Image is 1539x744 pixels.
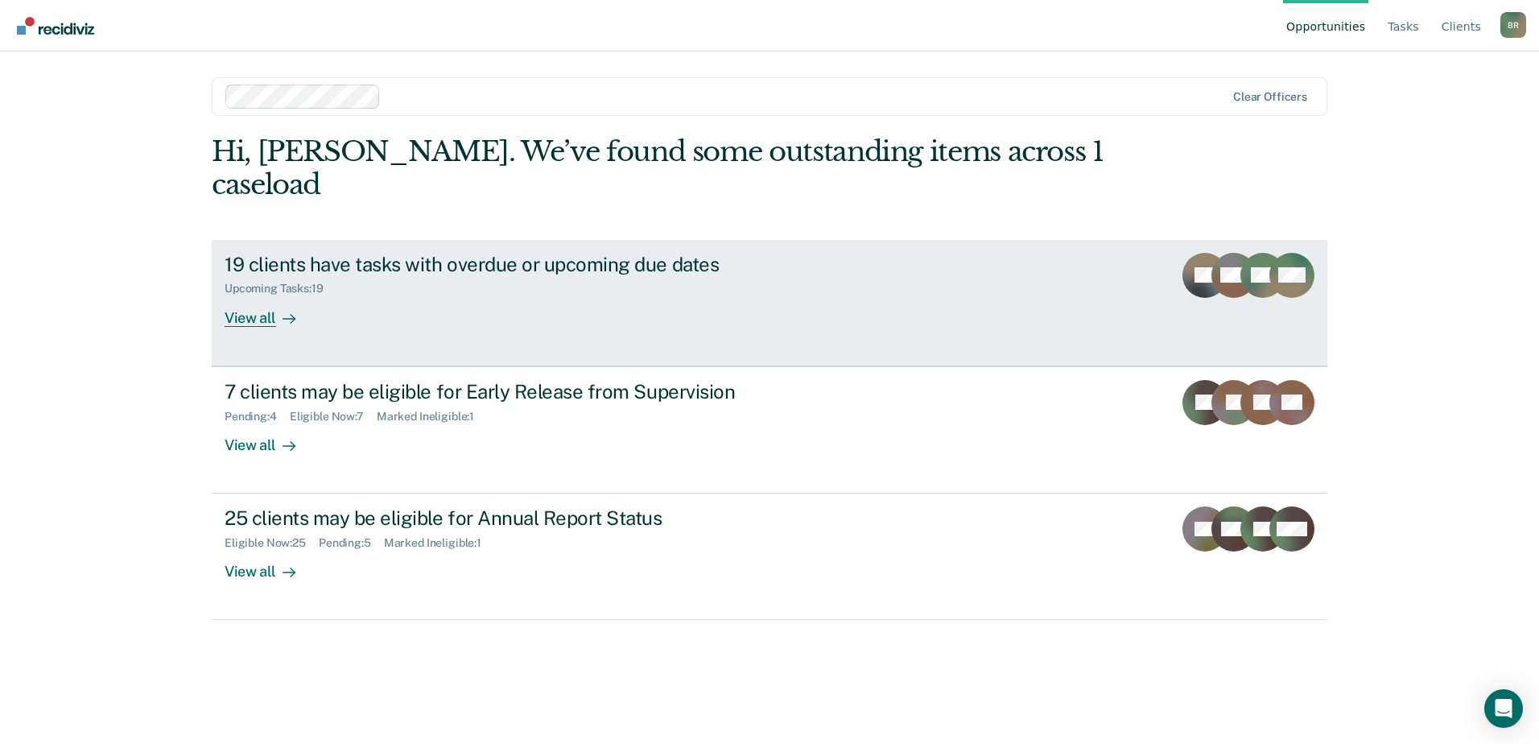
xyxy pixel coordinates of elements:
div: 25 clients may be eligible for Annual Report Status [225,506,790,530]
div: View all [225,423,315,454]
div: Hi, [PERSON_NAME]. We’ve found some outstanding items across 1 caseload [212,135,1104,201]
div: Clear officers [1233,90,1307,104]
div: B R [1500,12,1526,38]
a: 7 clients may be eligible for Early Release from SupervisionPending:4Eligible Now:7Marked Ineligi... [212,366,1327,494]
div: Marked Ineligible : 1 [377,410,487,424]
a: 19 clients have tasks with overdue or upcoming due datesUpcoming Tasks:19View all [212,240,1327,366]
div: 7 clients may be eligible for Early Release from Supervision [225,380,790,403]
div: Upcoming Tasks : 19 [225,282,336,296]
button: Profile dropdown button [1500,12,1526,38]
div: View all [225,550,315,581]
div: Pending : 4 [225,410,290,424]
div: Open Intercom Messenger [1484,689,1523,728]
a: 25 clients may be eligible for Annual Report StatusEligible Now:25Pending:5Marked Ineligible:1Vie... [212,494,1327,620]
div: View all [225,296,315,327]
div: Eligible Now : 25 [225,536,319,550]
div: Eligible Now : 7 [290,410,377,424]
div: 19 clients have tasks with overdue or upcoming due dates [225,253,790,276]
div: Pending : 5 [319,536,384,550]
div: Marked Ineligible : 1 [384,536,494,550]
img: Recidiviz [17,17,94,35]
